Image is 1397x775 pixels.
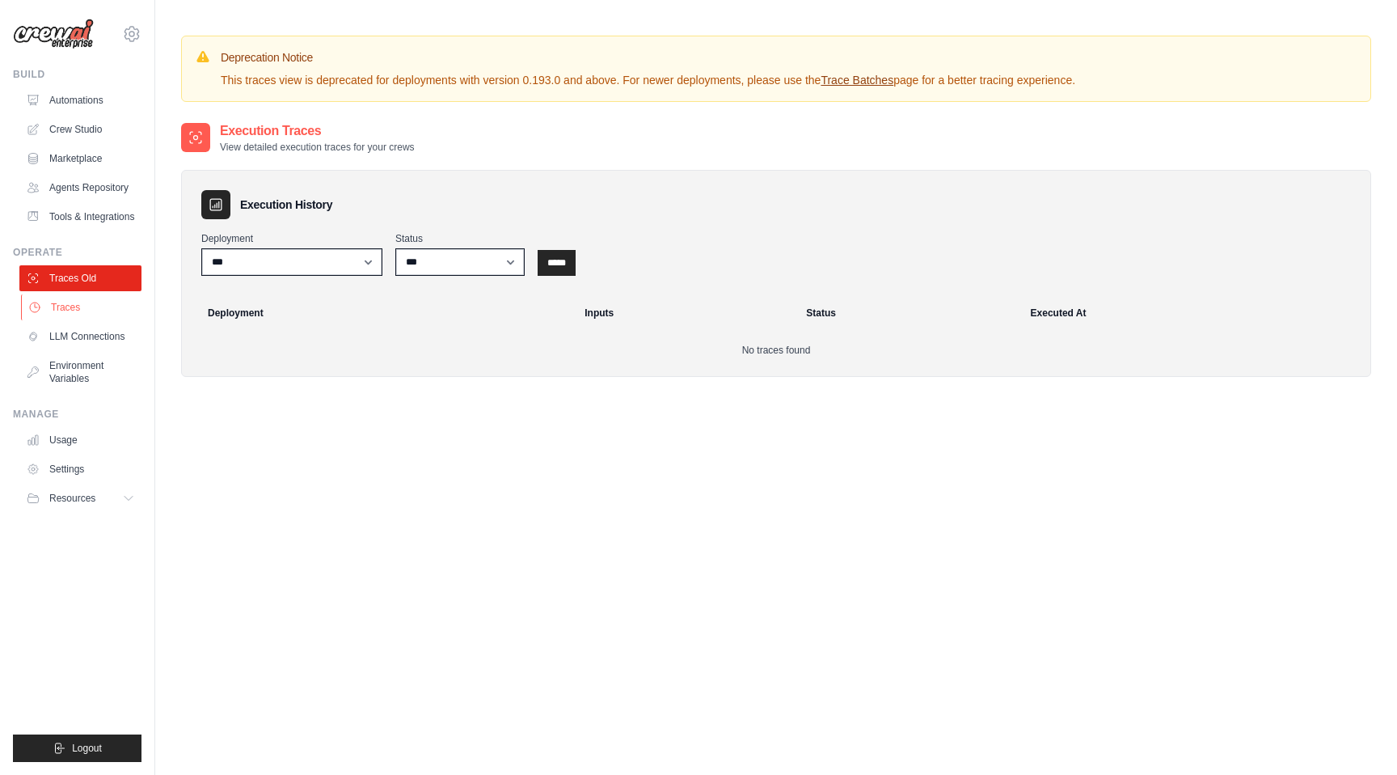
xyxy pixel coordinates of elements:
p: This traces view is deprecated for deployments with version 0.193.0 and above. For newer deployme... [221,72,1075,88]
img: Logo [13,19,94,49]
div: Operate [13,246,141,259]
a: Trace Batches [821,74,893,87]
a: Marketplace [19,146,141,172]
div: Manage [13,408,141,421]
a: Traces Old [19,265,141,291]
th: Inputs [575,295,796,331]
a: Traces [21,294,143,320]
th: Executed At [1021,295,1364,331]
a: Environment Variables [19,353,141,392]
span: Resources [49,492,95,505]
a: LLM Connections [19,324,141,349]
button: Resources [19,485,141,511]
p: View detailed execution traces for your crews [220,141,415,154]
span: Logout [72,742,102,755]
p: No traces found [201,344,1351,357]
button: Logout [13,735,141,762]
a: Agents Repository [19,175,141,201]
label: Deployment [201,232,382,245]
div: Build [13,68,141,81]
a: Usage [19,427,141,453]
a: Settings [19,456,141,482]
a: Tools & Integrations [19,204,141,230]
th: Status [796,295,1020,331]
a: Automations [19,87,141,113]
h3: Execution History [240,197,332,213]
h3: Deprecation Notice [221,49,1075,66]
th: Deployment [188,295,575,331]
a: Crew Studio [19,116,141,142]
h2: Execution Traces [220,121,415,141]
label: Status [395,232,525,245]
